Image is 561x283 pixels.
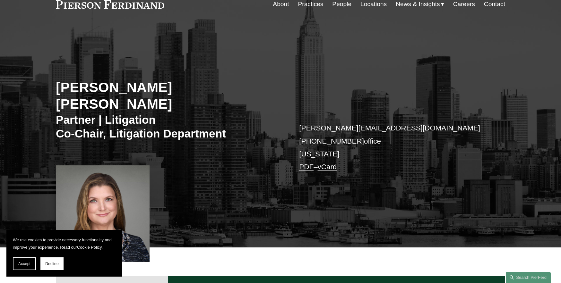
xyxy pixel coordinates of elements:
button: Accept [13,257,36,270]
p: office [US_STATE] – [299,122,486,173]
p: We use cookies to provide necessary functionality and improve your experience. Read our . [13,236,116,251]
section: Cookie banner [6,230,122,277]
a: Search this site [506,272,551,283]
button: Decline [40,257,64,270]
a: vCard [318,163,337,171]
span: Accept [18,262,30,266]
h2: [PERSON_NAME] [PERSON_NAME] [56,79,280,112]
a: Cookie Policy [77,245,102,250]
a: PDF [299,163,314,171]
h3: Partner | Litigation Co-Chair, Litigation Department [56,113,280,141]
a: [PHONE_NUMBER] [299,137,364,145]
span: Decline [45,262,59,266]
a: [PERSON_NAME][EMAIL_ADDRESS][DOMAIN_NAME] [299,124,480,132]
